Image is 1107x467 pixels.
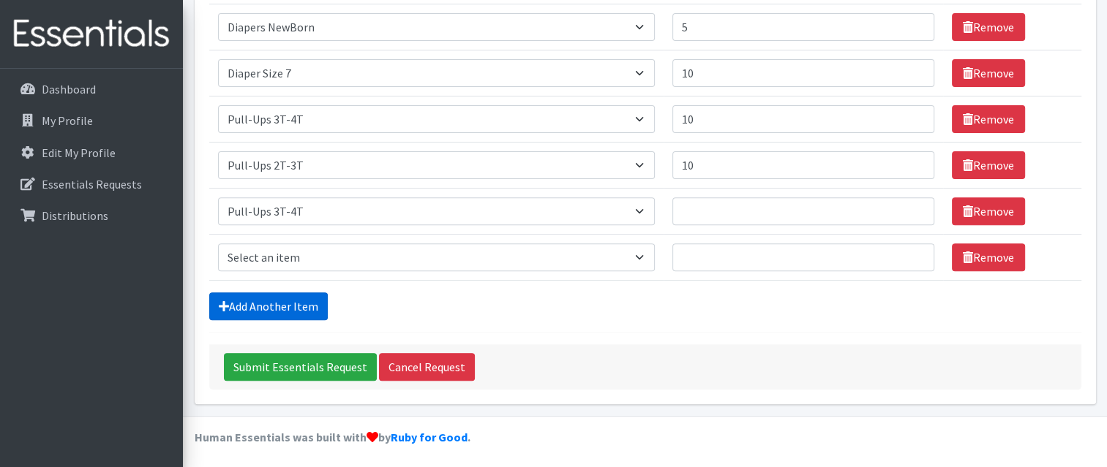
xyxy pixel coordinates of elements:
p: Essentials Requests [42,177,142,191]
input: Submit Essentials Request [224,353,377,381]
a: Dashboard [6,75,177,104]
a: Remove [952,151,1025,179]
a: Remove [952,105,1025,133]
strong: Human Essentials was built with by . [195,430,470,444]
a: Remove [952,197,1025,225]
img: HumanEssentials [6,10,177,58]
a: Remove [952,59,1025,87]
p: My Profile [42,113,93,128]
a: Edit My Profile [6,138,177,167]
a: Cancel Request [379,353,475,381]
a: Ruby for Good [391,430,468,444]
a: Distributions [6,201,177,230]
a: Remove [952,13,1025,41]
a: Remove [952,243,1025,271]
a: Add Another Item [209,292,328,320]
p: Distributions [42,208,108,223]
a: My Profile [6,106,177,135]
a: Essentials Requests [6,170,177,199]
p: Dashboard [42,82,96,96]
p: Edit My Profile [42,145,116,160]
